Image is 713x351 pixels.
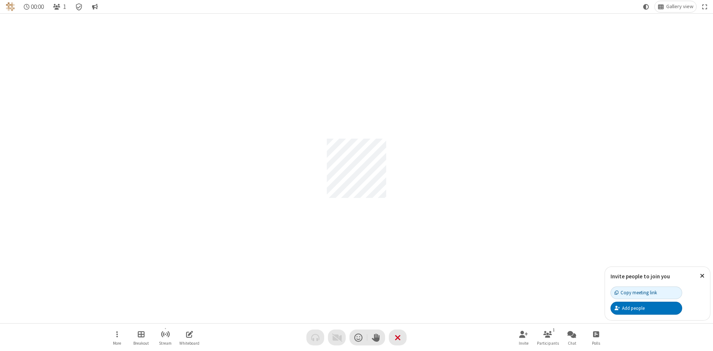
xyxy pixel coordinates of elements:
[72,1,86,12] div: Meeting details Encryption enabled
[130,327,152,348] button: Manage Breakout Rooms
[666,4,693,10] span: Gallery view
[178,327,201,348] button: Open shared whiteboard
[389,330,407,345] button: End or leave meeting
[21,1,47,12] div: Timer
[611,302,682,314] button: Add people
[31,3,44,10] span: 00:00
[699,1,710,12] button: Fullscreen
[551,327,557,333] div: 1
[537,341,559,345] span: Participants
[63,3,66,10] span: 1
[6,2,15,11] img: QA Selenium DO NOT DELETE OR CHANGE
[106,327,128,348] button: Open menu
[306,330,324,345] button: Audio problem - check your Internet connection or call by phone
[133,341,149,345] span: Breakout
[615,289,657,296] div: Copy meeting link
[50,1,69,12] button: Open participant list
[159,341,172,345] span: Stream
[655,1,696,12] button: Change layout
[349,330,367,345] button: Send a reaction
[537,327,559,348] button: Open participant list
[512,327,535,348] button: Invite participants (Alt+I)
[611,287,682,299] button: Copy meeting link
[179,341,199,345] span: Whiteboard
[568,341,576,345] span: Chat
[561,327,583,348] button: Open chat
[519,341,528,345] span: Invite
[640,1,652,12] button: Using system theme
[113,341,121,345] span: More
[89,1,101,12] button: Conversation
[611,273,670,280] label: Invite people to join you
[154,327,176,348] button: Start streaming
[585,327,607,348] button: Open poll
[328,330,346,345] button: Video
[592,341,600,345] span: Polls
[367,330,385,345] button: Raise hand
[694,267,710,285] button: Close popover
